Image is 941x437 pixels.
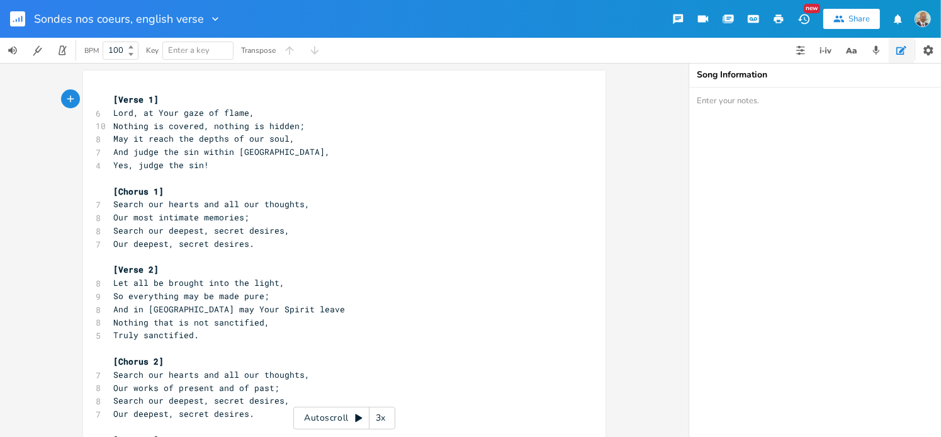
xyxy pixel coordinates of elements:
span: Our deepest, secret desires. [113,408,254,419]
div: Share [848,13,870,25]
span: Nothing is covered, nothing is hidden; [113,120,305,132]
span: Search our hearts and all our thoughts, [113,369,310,380]
span: Search our deepest, secret desires, [113,225,290,236]
span: [Verse 2] [113,264,159,275]
div: 3x [369,407,392,429]
span: And in [GEOGRAPHIC_DATA] may Your Spirit leave [113,304,345,315]
span: Search our deepest, secret desires, [113,395,290,406]
button: Share [823,9,880,29]
span: Nothing that is not sanctified, [113,317,269,328]
span: Truly sanctified. [113,329,199,341]
span: Lord, at Your gaze of flame, [113,107,254,118]
span: [Verse 1] [113,94,159,105]
img: NODJIBEYE CHERUBIN [915,11,931,27]
span: Our deepest, secret desires. [113,238,254,249]
span: Let all be brought into the light, [113,277,285,288]
span: Yes, judge the sin! [113,159,209,171]
span: And judge the sin within [GEOGRAPHIC_DATA], [113,146,330,157]
span: Our most intimate memories; [113,212,249,223]
span: [Chorus 1] [113,186,164,197]
span: So everything may be made pure; [113,290,269,302]
button: New [791,8,816,30]
div: New [804,4,820,13]
span: Sondes nos coeurs, english verse [34,13,204,25]
span: [Chorus 2] [113,356,164,367]
div: BPM [84,47,99,54]
span: Enter a key [168,45,210,56]
div: Song Information [697,71,933,79]
span: Our works of present and of past; [113,382,279,394]
div: Autoscroll [293,407,395,429]
span: May it reach the depths of our soul, [113,133,295,144]
div: Transpose [241,47,276,54]
div: Key [146,47,159,54]
span: Search our hearts and all our thoughts, [113,198,310,210]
